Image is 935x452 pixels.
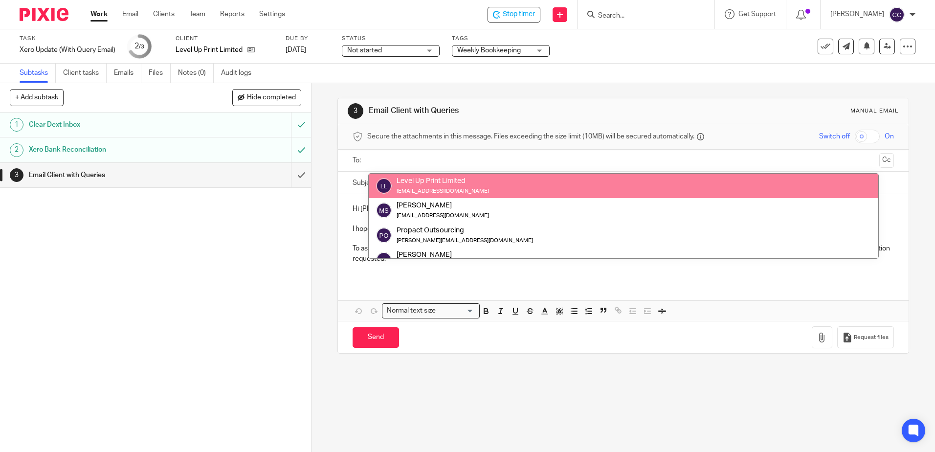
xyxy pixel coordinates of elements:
[10,168,23,182] div: 3
[457,47,521,54] span: Weekly Bookkeeping
[889,7,905,23] img: svg%3E
[149,64,171,83] a: Files
[63,64,107,83] a: Client tasks
[819,132,850,141] span: Switch off
[232,89,301,106] button: Hide completed
[90,9,108,19] a: Work
[353,204,893,214] p: Hi [PERSON_NAME]
[885,132,894,141] span: On
[176,45,243,55] p: Level Up Print Limited
[221,64,259,83] a: Audit logs
[353,244,893,264] p: To assist us with bringing your Xero accounts right up to date please can you take a moment to re...
[10,143,23,157] div: 2
[452,35,550,43] label: Tags
[879,153,894,168] button: Cc
[353,224,893,234] p: I hope you are well.
[376,227,392,243] img: svg%3E
[342,35,440,43] label: Status
[397,188,489,194] small: [EMAIL_ADDRESS][DOMAIN_NAME]
[850,107,899,115] div: Manual email
[176,35,273,43] label: Client
[189,9,205,19] a: Team
[353,178,378,188] label: Subject:
[597,12,685,21] input: Search
[397,250,489,260] div: [PERSON_NAME]
[20,8,68,21] img: Pixie
[20,45,115,55] div: Xero Update (With Query Email)
[153,9,175,19] a: Clients
[348,103,363,119] div: 3
[397,225,533,235] div: Propact Outsourcing
[397,176,489,186] div: Level Up Print Limited
[20,35,115,43] label: Task
[376,252,392,268] img: svg%3E
[397,213,489,218] small: [EMAIL_ADDRESS][DOMAIN_NAME]
[384,306,438,316] span: Normal text size
[286,35,330,43] label: Due by
[178,64,214,83] a: Notes (0)
[10,89,64,106] button: + Add subtask
[854,334,889,341] span: Request files
[397,201,489,210] div: [PERSON_NAME]
[353,156,363,165] label: To:
[738,11,776,18] span: Get Support
[114,64,141,83] a: Emails
[376,203,392,218] img: svg%3E
[220,9,245,19] a: Reports
[259,9,285,19] a: Settings
[837,326,894,348] button: Request files
[397,238,533,243] small: [PERSON_NAME][EMAIL_ADDRESS][DOMAIN_NAME]
[376,178,392,194] img: svg%3E
[139,44,144,49] small: /3
[29,168,197,182] h1: Email Client with Queries
[10,118,23,132] div: 1
[503,9,535,20] span: Stop timer
[347,47,382,54] span: Not started
[247,94,296,102] span: Hide completed
[488,7,540,23] div: Level Up Print Limited - Xero Update (With Query Email)
[286,46,306,53] span: [DATE]
[830,9,884,19] p: [PERSON_NAME]
[367,132,694,141] span: Secure the attachments in this message. Files exceeding the size limit (10MB) will be secured aut...
[29,142,197,157] h1: Xero Bank Reconciliation
[382,303,480,318] div: Search for option
[134,41,144,52] div: 2
[20,64,56,83] a: Subtasks
[353,327,399,348] input: Send
[122,9,138,19] a: Email
[29,117,197,132] h1: Clear Dext Inbox
[439,306,474,316] input: Search for option
[369,106,644,116] h1: Email Client with Queries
